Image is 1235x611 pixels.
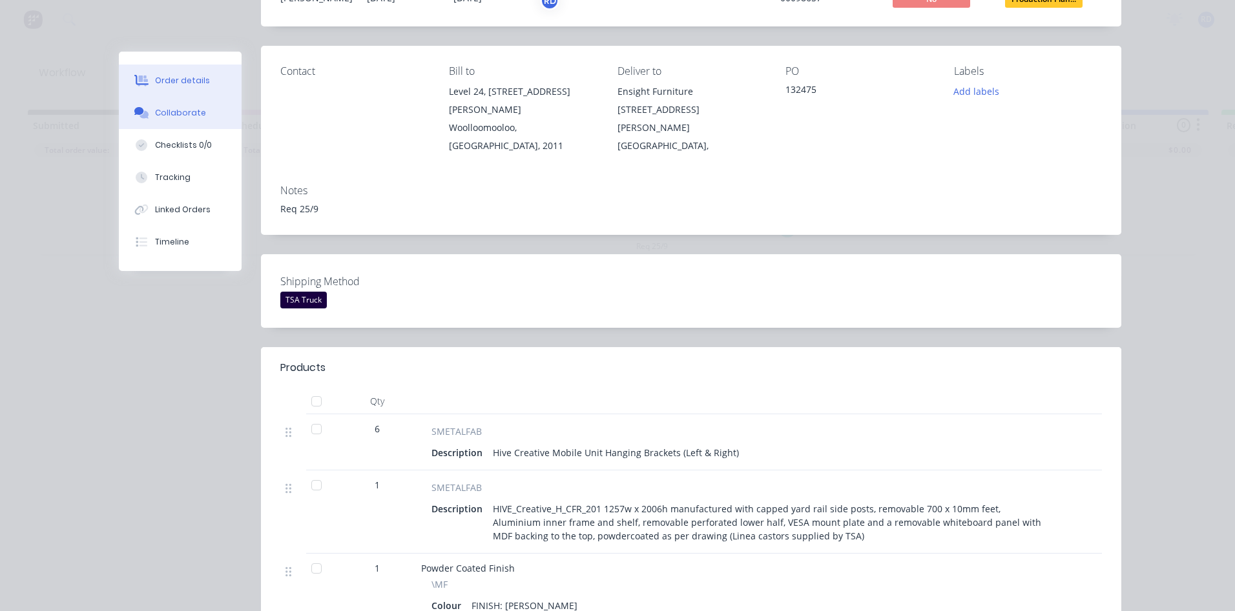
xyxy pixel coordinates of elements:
[155,236,189,248] div: Timeline
[155,107,206,119] div: Collaborate
[488,443,744,462] div: Hive Creative Mobile Unit Hanging Brackets (Left & Right)
[617,65,765,77] div: Deliver to
[431,499,488,518] div: Description
[155,75,210,86] div: Order details
[785,83,933,101] div: 132475
[119,161,242,194] button: Tracking
[375,561,380,575] span: 1
[421,562,515,574] span: Powder Coated Finish
[449,119,597,155] div: Woolloomooloo, [GEOGRAPHIC_DATA], 2011
[280,360,326,376] div: Products
[375,422,380,436] span: 6
[617,137,765,155] div: [GEOGRAPHIC_DATA],
[617,83,765,155] div: Ensight Furniture [STREET_ADDRESS][PERSON_NAME][GEOGRAPHIC_DATA],
[617,83,765,137] div: Ensight Furniture [STREET_ADDRESS][PERSON_NAME]
[375,478,380,492] span: 1
[431,577,448,591] span: \MF
[449,83,597,119] div: Level 24, [STREET_ADDRESS][PERSON_NAME]
[280,292,327,308] div: TSA Truck
[785,65,933,77] div: PO
[431,481,482,494] span: SMETALFAB
[449,83,597,155] div: Level 24, [STREET_ADDRESS][PERSON_NAME]Woolloomooloo, [GEOGRAPHIC_DATA], 2011
[280,202,1102,215] div: Req 25/9
[947,83,1006,100] button: Add labels
[119,65,242,97] button: Order details
[280,274,442,289] label: Shipping Method
[280,185,1102,197] div: Notes
[119,226,242,258] button: Timeline
[155,172,191,183] div: Tracking
[280,65,428,77] div: Contact
[954,65,1102,77] div: Labels
[155,139,212,151] div: Checklists 0/0
[431,425,482,438] span: SMETALFAB
[488,499,1046,545] div: HIVE_Creative_H_CFR_201 1257w x 2006h manufactured with capped yard rail side posts, removable 70...
[119,97,242,129] button: Collaborate
[119,194,242,226] button: Linked Orders
[119,129,242,161] button: Checklists 0/0
[155,204,211,215] div: Linked Orders
[449,65,597,77] div: Bill to
[431,443,488,462] div: Description
[338,388,416,414] div: Qty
